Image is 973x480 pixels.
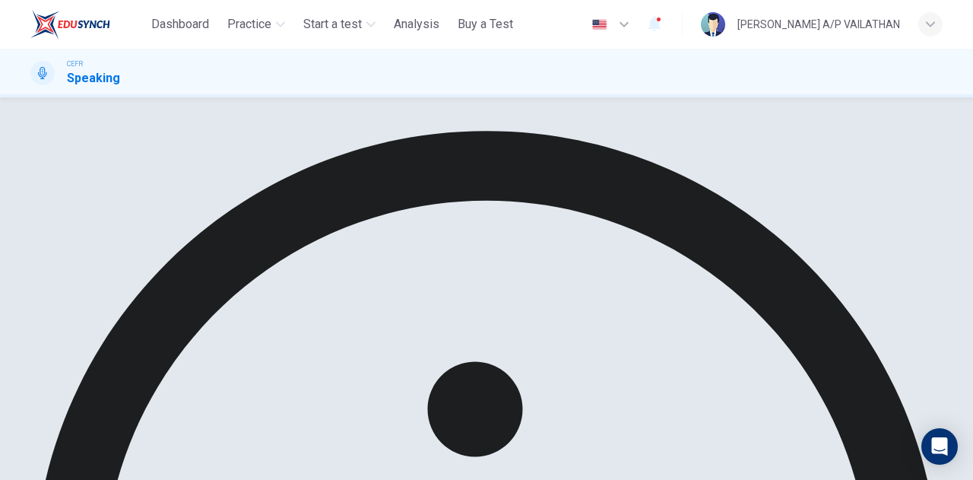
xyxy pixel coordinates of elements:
button: Analysis [388,11,445,38]
span: Dashboard [151,15,209,33]
img: en [590,19,609,30]
span: Analysis [394,15,439,33]
div: Open Intercom Messenger [921,428,958,465]
h1: Speaking [67,69,120,87]
img: Profile picture [701,12,725,37]
button: Buy a Test [452,11,519,38]
img: ELTC logo [30,9,110,40]
span: Buy a Test [458,15,513,33]
span: CEFR [67,59,83,69]
a: ELTC logo [30,9,145,40]
span: Practice [227,15,271,33]
span: Start a test [303,15,362,33]
button: Practice [221,11,291,38]
button: Start a test [297,11,382,38]
div: [PERSON_NAME] A/P VAILATHAN [737,15,900,33]
button: Dashboard [145,11,215,38]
